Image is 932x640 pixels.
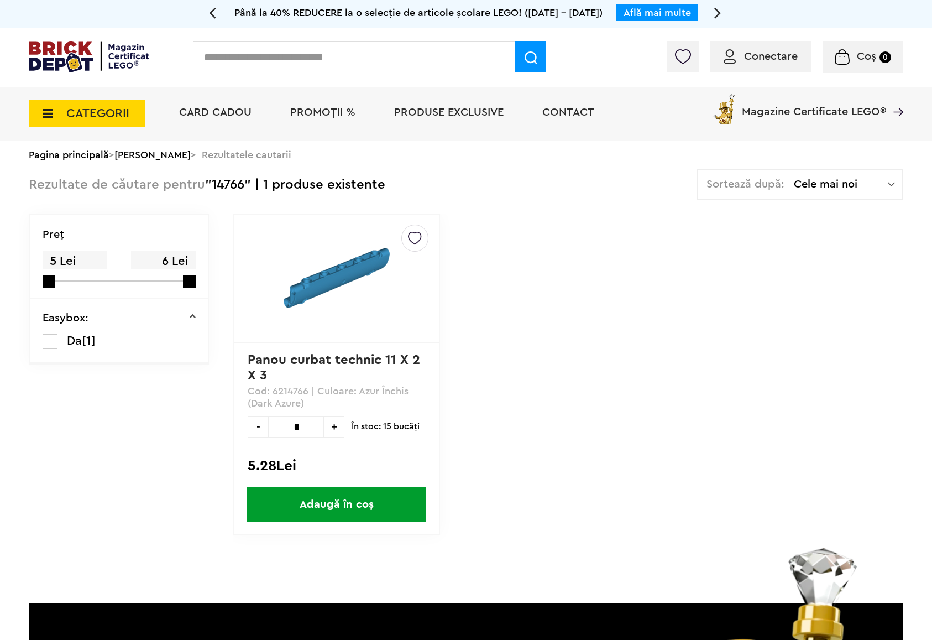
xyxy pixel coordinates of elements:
a: Card Cadou [179,107,252,118]
span: [1] [82,335,96,347]
div: > > Rezultatele cautarii [29,141,903,169]
span: 6 Lei [131,251,195,272]
span: Până la 40% REDUCERE la o selecție de articole școlare LEGO! ([DATE] - [DATE]) [234,8,603,18]
p: Cod: 6214766 | Culoare: Azur Închis (Dark Azure) [248,385,425,410]
div: "14766" | 1 produse existente [29,169,385,201]
small: 0 [879,51,891,63]
span: În stoc: 15 bucăţi [352,416,420,438]
span: Sortează după: [706,179,784,190]
span: - [248,416,268,438]
a: Conectare [724,51,798,62]
a: Adaugă în coș [234,487,439,522]
a: Magazine Certificate LEGO® [886,92,903,103]
span: + [324,416,344,438]
span: Conectare [744,51,798,62]
div: 5.28Lei [248,459,425,473]
span: Da [67,335,82,347]
span: Magazine Certificate LEGO® [742,92,886,117]
a: [PERSON_NAME] [114,150,191,160]
a: Pagina principală [29,150,109,160]
span: Adaugă în coș [247,487,426,522]
span: Coș [857,51,876,62]
a: Contact [542,107,594,118]
img: Panou curbat technic 11 X 2 X 3 [284,225,390,331]
a: Produse exclusive [394,107,504,118]
a: Panou curbat technic 11 X 2 X 3 [248,353,424,382]
span: CATEGORII [66,107,129,119]
span: Cele mai noi [794,179,888,190]
a: Află mai multe [624,8,691,18]
p: Preţ [43,229,64,240]
p: Easybox: [43,313,88,324]
a: PROMOȚII % [290,107,355,118]
span: 5 Lei [43,251,107,272]
span: Rezultate de căutare pentru [29,178,205,191]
